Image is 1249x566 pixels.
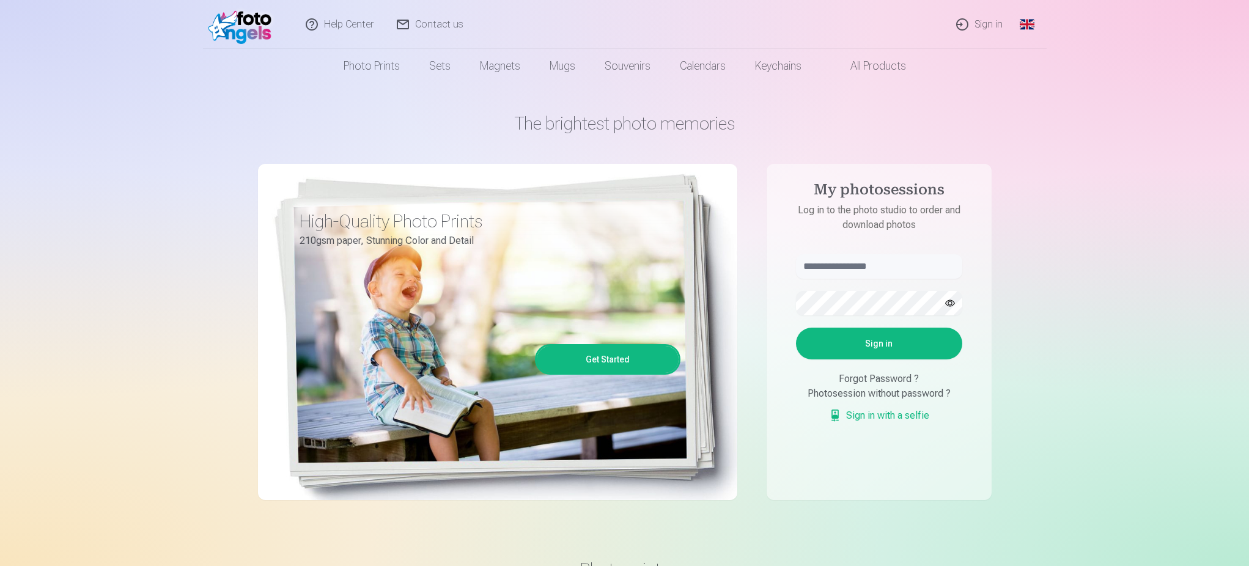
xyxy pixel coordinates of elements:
div: Photosession without password ? [796,386,962,401]
a: Sets [414,49,465,83]
a: Photo prints [329,49,414,83]
a: Souvenirs [590,49,665,83]
a: Sign in with a selfie [829,408,929,423]
h1: The brightest photo memories [258,112,992,134]
a: All products [816,49,921,83]
div: Forgot Password ? [796,372,962,386]
img: /fa1 [208,5,278,44]
a: Magnets [465,49,535,83]
p: 210gsm paper, Stunning Color and Detail [300,232,671,249]
p: Log in to the photo studio to order and download photos [784,203,975,232]
a: Calendars [665,49,740,83]
h3: High-Quality Photo Prints [300,210,671,232]
a: Get Started [537,346,679,373]
h4: My photosessions [784,181,975,203]
a: Mugs [535,49,590,83]
a: Keychains [740,49,816,83]
button: Sign in [796,328,962,359]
